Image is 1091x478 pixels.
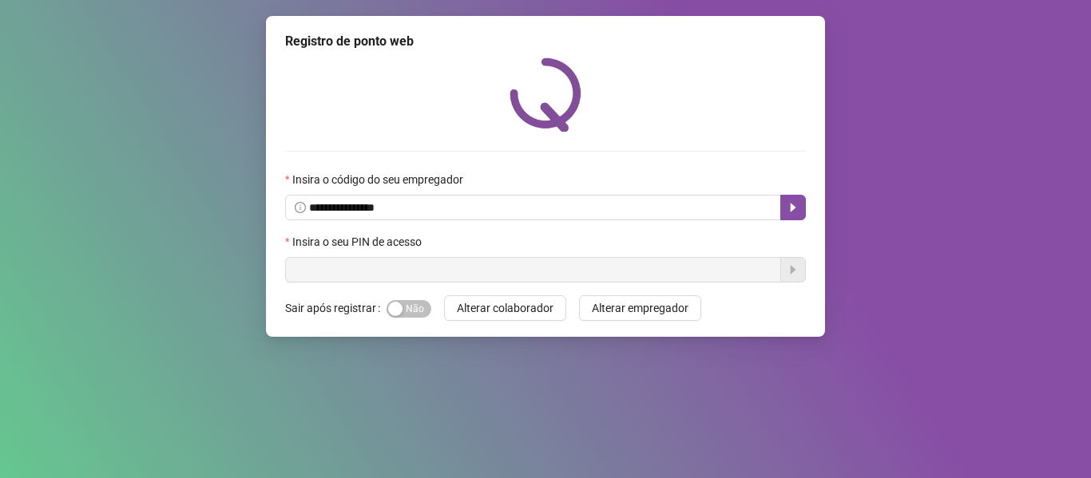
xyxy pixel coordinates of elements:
label: Insira o código do seu empregador [285,171,474,188]
button: Alterar empregador [579,295,701,321]
span: info-circle [295,202,306,213]
label: Insira o seu PIN de acesso [285,233,432,251]
button: Alterar colaborador [444,295,566,321]
img: QRPoint [510,57,581,132]
div: Registro de ponto web [285,32,806,51]
span: Alterar empregador [592,299,688,317]
span: caret-right [787,201,799,214]
span: Alterar colaborador [457,299,553,317]
label: Sair após registrar [285,295,387,321]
